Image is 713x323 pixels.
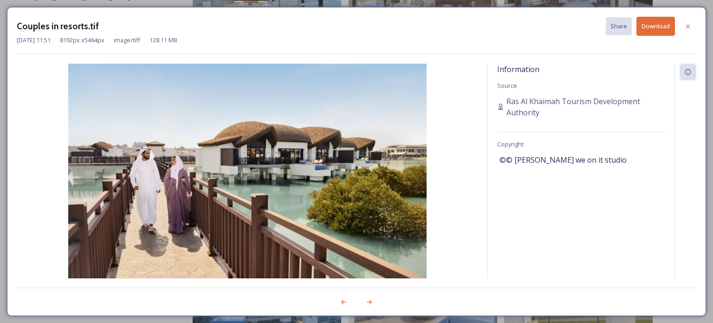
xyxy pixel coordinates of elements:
[17,64,478,303] img: e1feced6-baf3-4eeb-8f59-62e1edae9df1.jpg
[497,64,539,74] span: Information
[506,96,665,118] span: Ras Al Khaimah Tourism Development Authority
[497,140,524,148] span: Copyright
[497,81,517,90] span: Source
[114,36,140,45] span: image/tiff
[499,154,627,165] span: ©© [PERSON_NAME] we on it studio
[149,36,177,45] span: 128.11 MB
[60,36,104,45] span: 8192 px x 5464 px
[17,20,99,33] h3: Couples in resorts.tif
[636,17,675,36] button: Download
[606,17,632,35] button: Share
[17,36,51,45] span: [DATE] 11:51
